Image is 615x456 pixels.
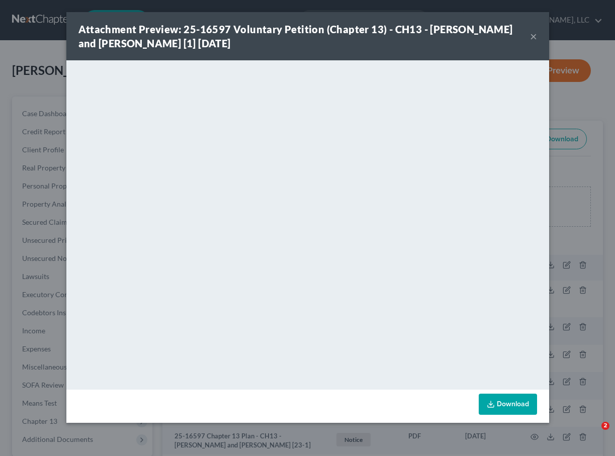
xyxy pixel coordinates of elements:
strong: Attachment Preview: 25-16597 Voluntary Petition (Chapter 13) - CH13 - [PERSON_NAME] and [PERSON_N... [78,23,513,49]
button: × [530,30,537,42]
iframe: Intercom live chat [581,422,605,446]
a: Download [479,394,537,415]
iframe: <object ng-attr-data='[URL][DOMAIN_NAME]' type='application/pdf' width='100%' height='650px'></ob... [66,60,549,387]
span: 2 [601,422,609,430]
